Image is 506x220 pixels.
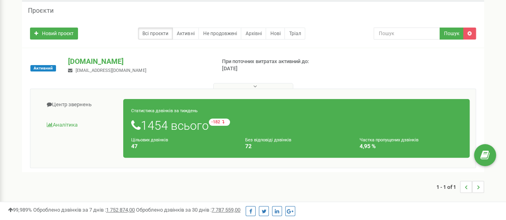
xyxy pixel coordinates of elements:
h4: 47 [131,143,233,149]
a: Аналiтика [36,115,124,135]
a: Архівні [241,28,266,40]
span: Оброблено дзвінків за 30 днів : [136,207,240,213]
a: Нові [266,28,285,40]
span: Активний [30,65,56,71]
a: Тріал [284,28,305,40]
a: Не продовжені [198,28,241,40]
span: Оброблено дзвінків за 7 днів : [33,207,135,213]
p: При поточних витратах активний до: [DATE] [222,58,324,73]
input: Пошук [374,28,440,40]
a: Активні [172,28,199,40]
a: Центр звернень [36,95,124,115]
small: Частка пропущених дзвінків [360,137,418,143]
h5: Проєкти [28,7,54,14]
button: Пошук [440,28,464,40]
u: 1 752 874,00 [106,207,135,213]
u: 7 787 559,00 [212,207,240,213]
a: Новий проєкт [30,28,78,40]
span: [EMAIL_ADDRESS][DOMAIN_NAME] [76,68,146,73]
h4: 4,95 % [360,143,462,149]
span: 99,989% [8,207,32,213]
small: Цільових дзвінків [131,137,168,143]
span: 1 - 1 of 1 [436,181,460,193]
small: -182 [209,119,230,126]
small: Без відповіді дзвінків [245,137,291,143]
small: Статистика дзвінків за тиждень [131,108,198,113]
h4: 72 [245,143,347,149]
h1: 1454 всього [131,119,462,132]
a: Всі проєкти [138,28,173,40]
nav: ... [436,173,484,201]
p: [DOMAIN_NAME] [68,56,209,67]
